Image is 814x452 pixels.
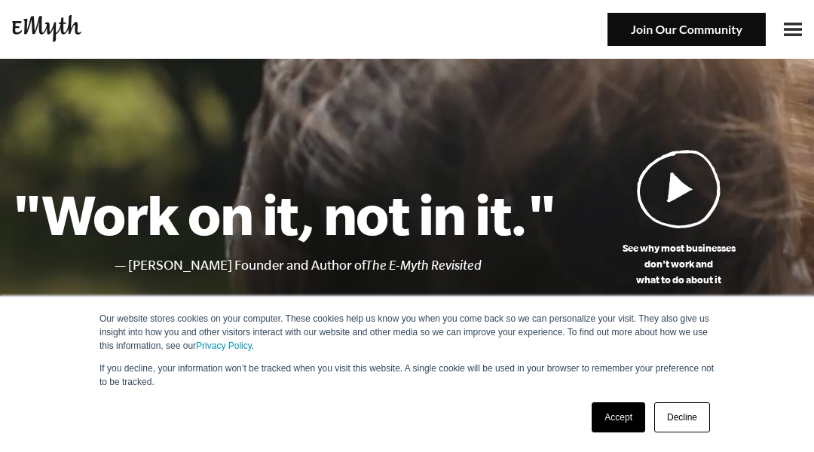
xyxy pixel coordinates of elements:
[196,341,252,351] a: Privacy Policy
[784,23,802,36] img: Open Menu
[555,149,802,288] a: See why most businessesdon't work andwhat to do about it
[99,312,715,353] p: Our website stores cookies on your computer. These cookies help us know you when you come back so...
[607,13,766,47] img: Join Our Community
[128,255,555,276] li: [PERSON_NAME] Founder and Author of
[592,402,645,432] a: Accept
[366,258,482,273] i: The E-Myth Revisited
[555,240,802,288] p: See why most businesses don't work and what to do about it
[99,362,715,389] p: If you decline, your information won’t be tracked when you visit this website. A single cookie wi...
[637,149,721,228] img: Play Video
[12,181,555,247] h1: "Work on it, not in it."
[12,15,81,41] img: EMyth
[654,402,710,432] a: Decline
